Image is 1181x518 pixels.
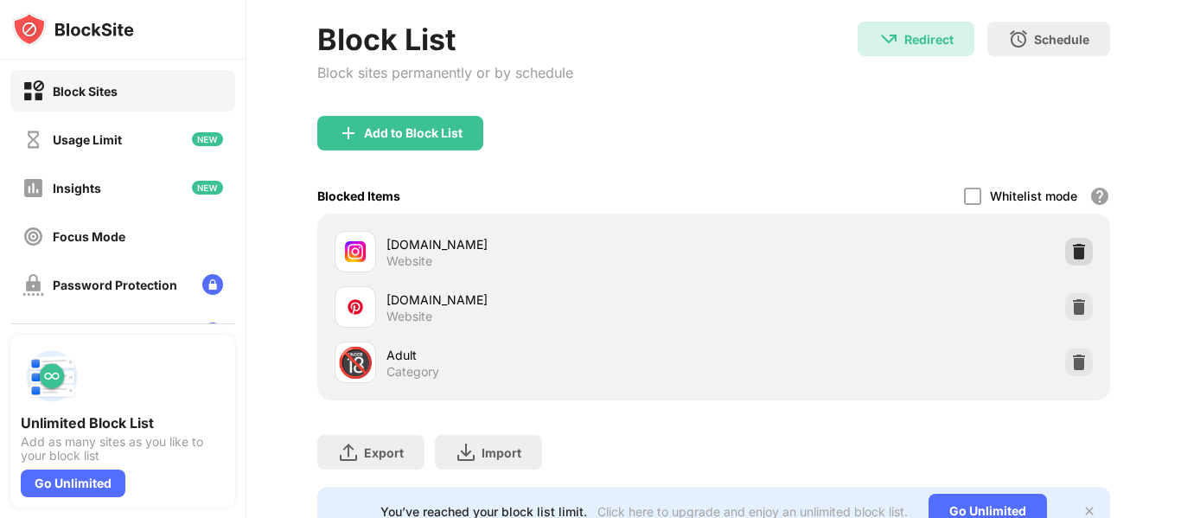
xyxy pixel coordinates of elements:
img: lock-menu.svg [202,323,223,343]
div: [DOMAIN_NAME] [386,235,714,253]
div: Whitelist mode [990,189,1077,203]
img: block-on.svg [22,80,44,102]
img: lock-menu.svg [202,274,223,295]
div: Usage Limit [53,132,122,147]
img: focus-off.svg [22,226,44,247]
div: Add as many sites as you like to your block list [21,435,225,463]
img: password-protection-off.svg [22,274,44,296]
img: new-icon.svg [192,132,223,146]
img: push-block-list.svg [21,345,83,407]
div: Website [386,253,432,269]
div: [DOMAIN_NAME] [386,291,714,309]
div: Schedule [1034,32,1089,47]
div: Unlimited Block List [21,414,225,432]
div: Block List [317,22,573,57]
div: Import [482,445,521,460]
div: Insights [53,181,101,195]
div: Redirect [904,32,954,47]
div: Add to Block List [364,126,463,140]
img: logo-blocksite.svg [12,12,134,47]
div: Block Sites [53,84,118,99]
div: Password Protection [53,278,177,292]
div: Blocked Items [317,189,400,203]
img: time-usage-off.svg [22,129,44,150]
div: Website [386,309,432,324]
img: favicons [345,241,366,262]
img: customize-block-page-off.svg [22,323,44,344]
img: new-icon.svg [192,181,223,195]
div: Category [386,364,439,380]
div: Export [364,445,404,460]
div: 🔞 [337,345,373,381]
div: Focus Mode [53,229,125,244]
div: Block sites permanently or by schedule [317,64,573,81]
div: Go Unlimited [21,470,125,497]
img: favicons [345,297,366,317]
div: Adult [386,346,714,364]
img: x-button.svg [1082,504,1096,518]
img: insights-off.svg [22,177,44,199]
